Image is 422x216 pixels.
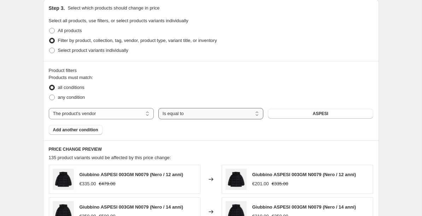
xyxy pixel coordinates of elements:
span: 135 product variants would be affected by this price change: [49,155,171,160]
h6: PRICE CHANGE PREVIEW [49,146,373,152]
button: Add another condition [49,125,102,135]
span: any condition [58,95,85,100]
p: Select which products should change in price [68,5,159,12]
span: Giubbino ASPESI 003GM N0079 (Nero / 14 anni) [252,204,356,210]
img: FkJKJDm0pH6Yft6Uftp_i_m_imagesbabycollectionw2_l_03gm_7954__85101_000_2520copia_80x.jpg [225,169,247,190]
span: All products [58,28,82,33]
div: Product filters [49,67,373,74]
span: all conditions [58,85,84,90]
img: FkJKJDm0pH6Yft6Uftp_i_m_imagesbabycollectionw2_l_03gm_7954__85101_000_2520copia_80x.jpg [53,169,74,190]
span: Giubbino ASPESI 003GM N0079 (Nero / 12 anni) [252,172,356,177]
button: ASPESI [268,109,373,119]
span: Giubbino ASPESI 003GM N0079 (Nero / 14 anni) [80,204,183,210]
div: €335.00 [80,180,96,187]
strike: €335.00 [272,180,288,187]
span: Select product variants individually [58,48,128,53]
span: Filter by product, collection, tag, vendor, product type, variant title, or inventory [58,38,217,43]
span: Select all products, use filters, or select products variants individually [49,18,188,23]
span: ASPESI [313,111,328,116]
div: €201.00 [252,180,269,187]
strike: €479.00 [99,180,116,187]
h2: Step 3. [49,5,65,12]
span: Add another condition [53,127,98,133]
span: Products must match: [49,75,93,80]
span: Giubbino ASPESI 003GM N0079 (Nero / 12 anni) [80,172,183,177]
